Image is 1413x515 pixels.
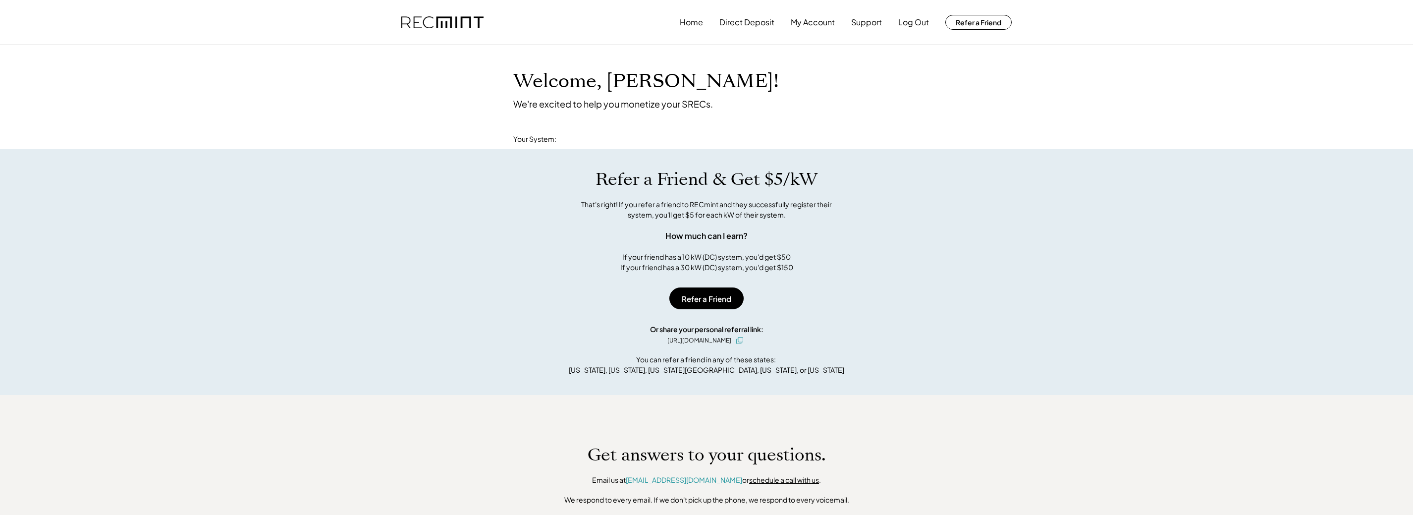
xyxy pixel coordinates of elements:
div: That's right! If you refer a friend to RECmint and they successfully register their system, you'l... [570,199,843,220]
div: Or share your personal referral link: [650,324,763,335]
div: If your friend has a 10 kW (DC) system, you'd get $50 If your friend has a 30 kW (DC) system, you... [620,252,793,273]
div: We're excited to help you monetize your SRECs. [513,98,713,110]
img: recmint-logotype%403x.png [401,16,484,29]
div: You can refer a friend in any of these states: [US_STATE], [US_STATE], [US_STATE][GEOGRAPHIC_DATA... [569,354,844,375]
button: Refer a Friend [945,15,1012,30]
div: Your System: [513,134,556,144]
div: [URL][DOMAIN_NAME] [667,336,731,345]
div: How much can I earn? [665,230,748,242]
button: Support [851,12,882,32]
button: Refer a Friend [669,287,744,309]
button: Home [680,12,703,32]
h1: Get answers to your questions. [588,445,826,465]
div: We respond to every email. If we don't pick up the phone, we respond to every voicemail. [564,495,849,505]
h1: Welcome, [PERSON_NAME]! [513,70,779,93]
button: Direct Deposit [719,12,774,32]
h1: Refer a Friend & Get $5/kW [596,169,817,190]
button: click to copy [734,335,746,346]
a: schedule a call with us [749,475,819,484]
button: My Account [791,12,835,32]
button: Log Out [898,12,929,32]
a: [EMAIL_ADDRESS][DOMAIN_NAME] [626,475,742,484]
div: Email us at or . [592,475,821,485]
